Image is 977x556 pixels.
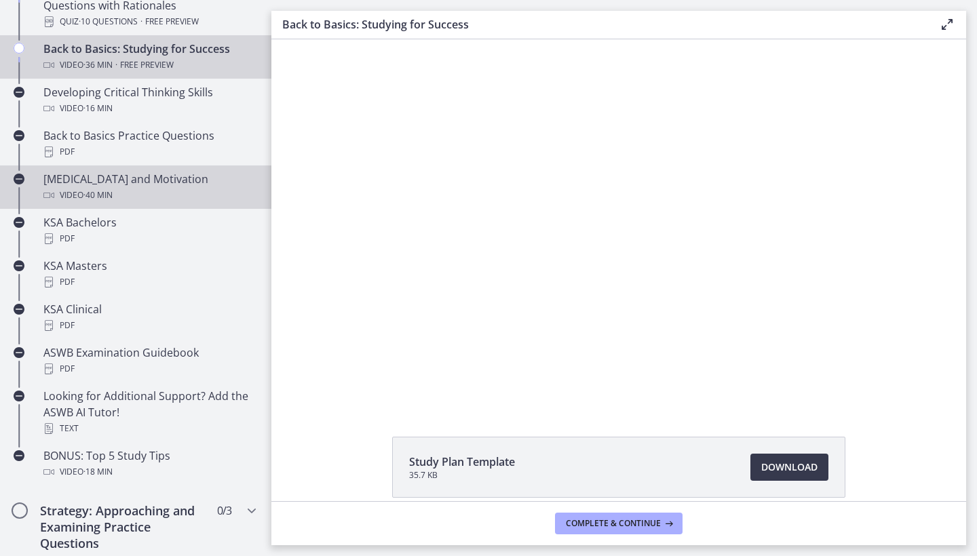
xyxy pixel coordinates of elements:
[43,14,255,30] div: Quiz
[43,127,255,160] div: Back to Basics Practice Questions
[83,57,113,73] span: · 36 min
[43,361,255,377] div: PDF
[43,57,255,73] div: Video
[43,301,255,334] div: KSA Clinical
[43,144,255,160] div: PDF
[115,57,117,73] span: ·
[43,41,255,73] div: Back to Basics: Studying for Success
[409,454,515,470] span: Study Plan Template
[43,317,255,334] div: PDF
[79,14,138,30] span: · 10 Questions
[761,459,818,475] span: Download
[43,187,255,203] div: Video
[409,470,515,481] span: 35.7 KB
[566,518,661,529] span: Complete & continue
[83,464,113,480] span: · 18 min
[43,464,255,480] div: Video
[120,57,174,73] span: Free preview
[271,39,966,405] iframe: Video Lesson
[83,187,113,203] span: · 40 min
[43,231,255,247] div: PDF
[750,454,828,481] a: Download
[43,274,255,290] div: PDF
[43,388,255,437] div: Looking for Additional Support? Add the ASWB AI Tutor!
[83,100,113,117] span: · 16 min
[43,171,255,203] div: [MEDICAL_DATA] and Motivation
[43,258,255,290] div: KSA Masters
[43,448,255,480] div: BONUS: Top 5 Study Tips
[43,100,255,117] div: Video
[145,14,199,30] span: Free preview
[555,513,683,534] button: Complete & continue
[217,502,231,519] span: 0 / 3
[43,344,255,377] div: ASWB Examination Guidebook
[43,214,255,247] div: KSA Bachelors
[140,14,142,30] span: ·
[40,502,206,551] h2: Strategy: Approaching and Examining Practice Questions
[282,16,917,33] h3: Back to Basics: Studying for Success
[43,420,255,437] div: Text
[43,84,255,117] div: Developing Critical Thinking Skills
